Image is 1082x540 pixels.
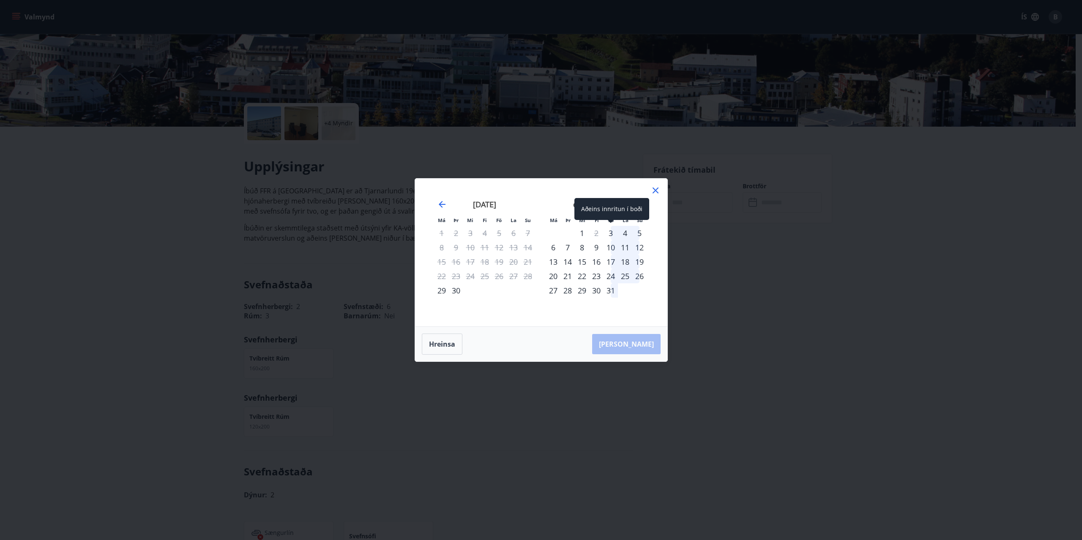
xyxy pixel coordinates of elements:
strong: október 2025 [573,199,620,209]
td: Not available. miðvikudagur, 10. september 2025 [463,240,478,255]
td: sunnudagur, 19. október 2025 [632,255,647,269]
td: fimmtudagur, 30. október 2025 [589,283,604,298]
td: föstudagur, 31. október 2025 [604,283,618,298]
td: Not available. þriðjudagur, 9. september 2025 [449,240,463,255]
td: Not available. miðvikudagur, 3. september 2025 [463,226,478,240]
td: föstudagur, 3. október 2025 [604,226,618,240]
small: Fi [483,217,487,223]
div: 20 [546,269,560,283]
td: Not available. miðvikudagur, 24. september 2025 [463,269,478,283]
td: Not available. mánudagur, 8. september 2025 [434,240,449,255]
div: 10 [604,240,618,255]
td: Not available. fimmtudagur, 4. september 2025 [478,226,492,240]
div: Calendar [425,189,657,316]
small: Su [525,217,531,223]
td: miðvikudagur, 29. október 2025 [575,283,589,298]
td: Not available. föstudagur, 26. september 2025 [492,269,506,283]
td: Not available. sunnudagur, 21. september 2025 [521,255,535,269]
div: 6 [546,240,560,255]
td: mánudagur, 29. september 2025 [434,283,449,298]
td: sunnudagur, 12. október 2025 [632,240,647,255]
td: Not available. laugardagur, 20. september 2025 [506,255,521,269]
small: Þr [454,217,459,223]
td: Not available. þriðjudagur, 2. september 2025 [449,226,463,240]
div: 13 [546,255,560,269]
td: fimmtudagur, 23. október 2025 [589,269,604,283]
div: 11 [618,240,632,255]
div: Aðeins innritun í boði [604,226,618,240]
div: 23 [589,269,604,283]
td: þriðjudagur, 14. október 2025 [560,255,575,269]
td: þriðjudagur, 21. október 2025 [560,269,575,283]
td: þriðjudagur, 28. október 2025 [560,283,575,298]
td: mánudagur, 6. október 2025 [546,240,560,255]
td: Not available. mánudagur, 15. september 2025 [434,255,449,269]
td: föstudagur, 17. október 2025 [604,255,618,269]
td: Not available. fimmtudagur, 18. september 2025 [478,255,492,269]
td: Not available. föstudagur, 5. september 2025 [492,226,506,240]
div: Move backward to switch to the previous month. [437,199,447,209]
td: sunnudagur, 5. október 2025 [632,226,647,240]
td: Not available. fimmtudagur, 25. september 2025 [478,269,492,283]
td: fimmtudagur, 9. október 2025 [589,240,604,255]
td: Not available. mánudagur, 1. september 2025 [434,226,449,240]
div: 12 [632,240,647,255]
td: Not available. miðvikudagur, 17. september 2025 [463,255,478,269]
small: Má [550,217,557,223]
div: Aðeins innritun í boði [574,198,649,220]
small: Þr [566,217,571,223]
td: Not available. laugardagur, 6. september 2025 [506,226,521,240]
td: Not available. föstudagur, 19. september 2025 [492,255,506,269]
td: laugardagur, 18. október 2025 [618,255,632,269]
td: Not available. þriðjudagur, 23. september 2025 [449,269,463,283]
td: laugardagur, 25. október 2025 [618,269,632,283]
td: mánudagur, 27. október 2025 [546,283,560,298]
td: miðvikudagur, 15. október 2025 [575,255,589,269]
div: 29 [575,283,589,298]
div: 27 [546,283,560,298]
div: 9 [589,240,604,255]
td: sunnudagur, 26. október 2025 [632,269,647,283]
td: miðvikudagur, 1. október 2025 [575,226,589,240]
small: Má [438,217,445,223]
div: 4 [618,226,632,240]
button: Hreinsa [422,334,462,355]
div: 22 [575,269,589,283]
td: mánudagur, 20. október 2025 [546,269,560,283]
small: Fö [496,217,502,223]
td: þriðjudagur, 30. september 2025 [449,283,463,298]
div: 7 [560,240,575,255]
div: 31 [604,283,618,298]
small: Mi [467,217,473,223]
td: laugardagur, 4. október 2025 [618,226,632,240]
td: Not available. þriðjudagur, 16. september 2025 [449,255,463,269]
div: Aðeins útritun í boði [589,226,604,240]
div: 21 [560,269,575,283]
div: 30 [449,283,463,298]
td: Not available. laugardagur, 27. september 2025 [506,269,521,283]
td: mánudagur, 13. október 2025 [546,255,560,269]
td: miðvikudagur, 8. október 2025 [575,240,589,255]
div: 30 [589,283,604,298]
div: 25 [618,269,632,283]
div: 19 [632,255,647,269]
td: fimmtudagur, 16. október 2025 [589,255,604,269]
div: 24 [604,269,618,283]
div: Aðeins innritun í boði [434,283,449,298]
td: Not available. sunnudagur, 7. september 2025 [521,226,535,240]
div: 8 [575,240,589,255]
div: 26 [632,269,647,283]
td: Not available. laugardagur, 13. september 2025 [506,240,521,255]
small: La [511,217,516,223]
div: 18 [618,255,632,269]
div: 17 [604,255,618,269]
td: þriðjudagur, 7. október 2025 [560,240,575,255]
div: 14 [560,255,575,269]
div: 1 [575,226,589,240]
td: föstudagur, 24. október 2025 [604,269,618,283]
td: Not available. föstudagur, 12. september 2025 [492,240,506,255]
div: 16 [589,255,604,269]
td: miðvikudagur, 22. október 2025 [575,269,589,283]
td: laugardagur, 11. október 2025 [618,240,632,255]
td: Not available. fimmtudagur, 2. október 2025 [589,226,604,240]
